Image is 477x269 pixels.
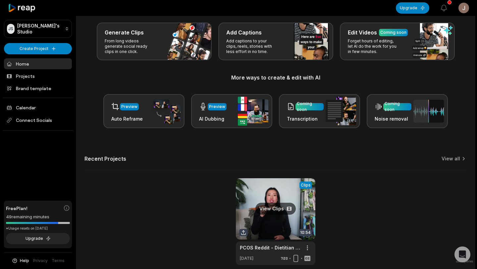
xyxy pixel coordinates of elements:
[6,205,27,212] span: Free Plan!
[4,43,72,54] button: Create Project
[52,258,65,264] a: Terms
[454,246,470,262] div: Open Intercom Messenger
[6,233,70,244] button: Upgrade
[105,38,156,54] p: From long videos generate social ready clips in one click.
[4,83,72,94] a: Brand template
[226,38,278,54] p: Add captions to your clips, reels, stories with less effort in no time.
[150,98,181,124] img: auto_reframe.png
[326,97,356,125] img: transcription.png
[4,58,72,69] a: Home
[4,114,72,126] span: Connect Socials
[105,28,144,36] h3: Generate Clips
[385,101,410,113] div: Coming soon
[209,104,225,110] div: Preview
[348,28,377,36] h3: Edit Videos
[380,29,406,35] div: Coming soon
[12,258,29,264] button: Help
[375,115,411,122] h3: Noise removal
[84,74,467,81] h3: More ways to create & edit with AI
[199,115,227,122] h3: AI Dubbing
[20,258,29,264] span: Help
[84,155,126,162] h2: Recent Projects
[6,214,70,220] div: 49 remaining minutes
[226,28,262,36] h3: Add Captions
[287,115,324,122] h3: Transcription
[240,244,301,251] a: PCOS Reddit - Dietitian Reacts
[297,101,322,113] div: Coming soon
[121,104,137,110] div: Preview
[6,226,70,231] div: *Usage resets on [DATE]
[7,24,15,34] div: JS
[111,115,143,122] h3: Auto Reframe
[413,100,444,123] img: noise_removal.png
[348,38,399,54] p: Forget hours of editing, let AI do the work for you in few minutes.
[238,97,268,126] img: ai_dubbing.png
[396,2,429,14] button: Upgrade
[4,102,72,113] a: Calendar
[17,23,62,35] p: [PERSON_NAME]'s Studio
[442,155,460,162] a: View all
[33,258,48,264] a: Privacy
[4,71,72,81] a: Projects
